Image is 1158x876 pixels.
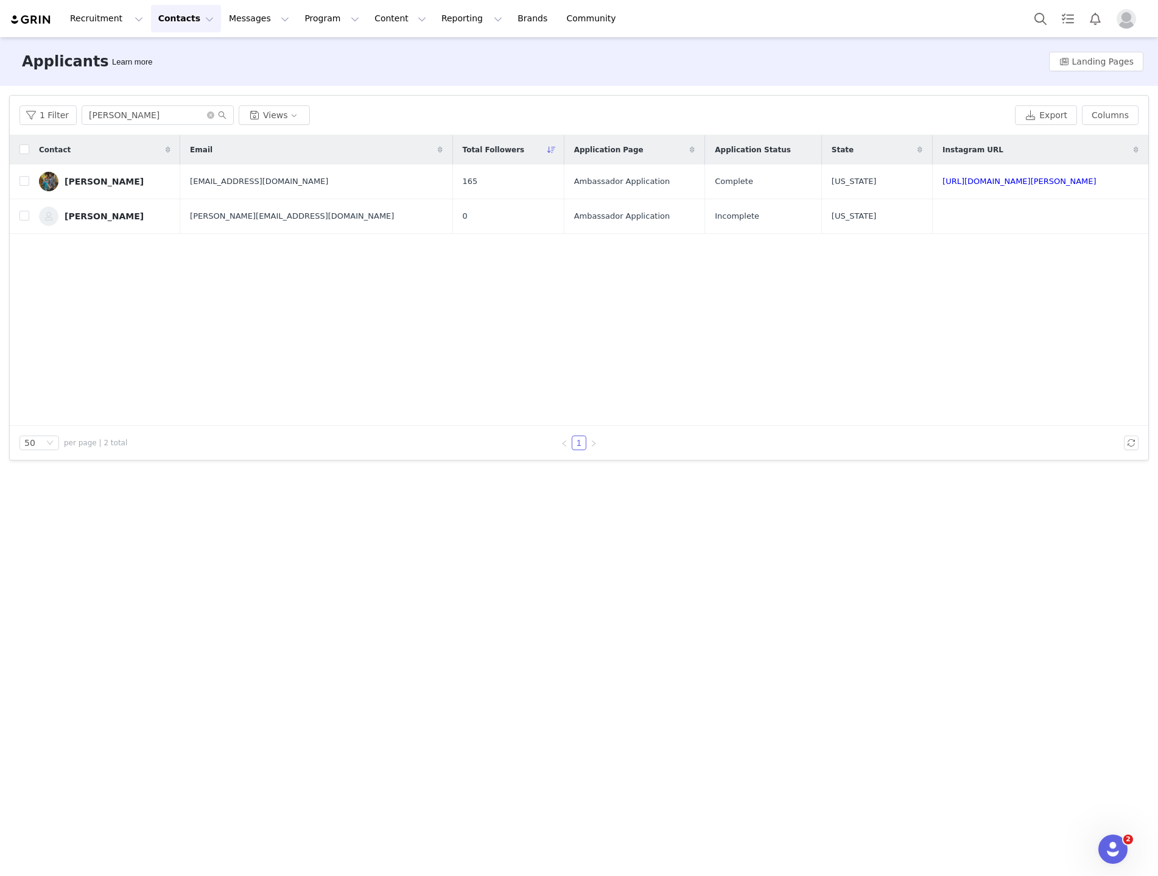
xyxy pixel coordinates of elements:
[561,440,568,447] i: icon: left
[63,5,150,32] button: Recruitment
[82,105,234,125] input: Search...
[39,207,58,226] img: placeholder-contacts.jpeg
[463,175,478,188] span: 165
[463,144,525,155] span: Total Followers
[39,172,170,191] a: [PERSON_NAME]
[218,111,226,119] i: icon: search
[557,436,572,450] li: Previous Page
[110,56,155,68] div: Tooltip anchor
[1117,9,1136,29] img: placeholder-profile.jpg
[190,175,328,188] span: [EMAIL_ADDRESS][DOMAIN_NAME]
[463,210,468,222] span: 0
[297,5,367,32] button: Program
[46,439,54,448] i: icon: down
[572,436,586,450] li: 1
[1098,835,1128,864] iframe: Intercom live chat
[942,144,1003,155] span: Instagram URL
[239,105,310,125] button: Views
[574,210,670,222] span: Ambassador Application
[1082,5,1109,32] button: Notifications
[1109,9,1148,29] button: Profile
[510,5,558,32] a: Brands
[22,51,109,72] h3: Applicants
[39,172,58,191] img: a034399e-f395-4850-9969-63e9d19974ab.jpg
[24,436,35,450] div: 50
[1082,105,1139,125] button: Columns
[39,144,71,155] span: Contact
[715,144,791,155] span: Application Status
[367,5,433,32] button: Content
[65,211,144,221] div: [PERSON_NAME]
[574,175,670,188] span: Ambassador Application
[151,5,221,32] button: Contacts
[1123,835,1133,844] span: 2
[1015,105,1077,125] button: Export
[434,5,510,32] button: Reporting
[832,210,877,222] span: [US_STATE]
[10,14,52,26] img: grin logo
[572,436,586,450] a: 1
[574,144,644,155] span: Application Page
[715,210,759,222] span: Incomplete
[586,436,601,450] li: Next Page
[64,437,127,448] span: per page | 2 total
[207,111,214,119] i: icon: close-circle
[942,177,1097,186] a: [URL][DOMAIN_NAME][PERSON_NAME]
[1054,5,1081,32] a: Tasks
[1049,52,1143,71] button: Landing Pages
[832,175,877,188] span: [US_STATE]
[39,207,170,226] a: [PERSON_NAME]
[560,5,629,32] a: Community
[715,175,753,188] span: Complete
[1027,5,1054,32] button: Search
[190,144,212,155] span: Email
[222,5,297,32] button: Messages
[19,105,77,125] button: 1 Filter
[590,440,597,447] i: icon: right
[190,210,394,222] span: [PERSON_NAME][EMAIL_ADDRESS][DOMAIN_NAME]
[65,177,144,186] div: [PERSON_NAME]
[832,144,854,155] span: State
